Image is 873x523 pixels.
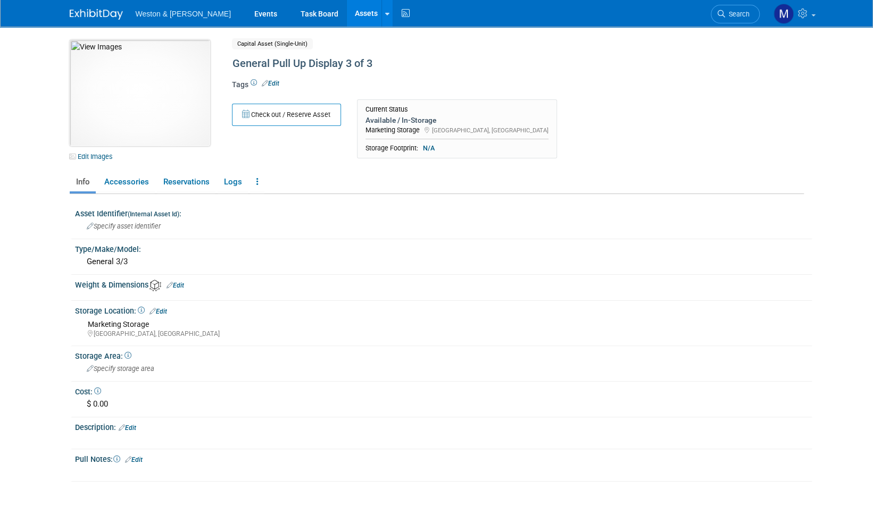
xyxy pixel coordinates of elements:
small: (Internal Asset Id) [128,210,179,218]
span: Capital Asset (Single-Unit) [232,38,313,49]
span: Marketing Storage [365,126,420,134]
img: Asset Weight and Dimensions [149,280,161,291]
span: Specify storage area [87,365,154,373]
button: Check out / Reserve Asset [232,104,341,126]
div: Tags [232,79,716,97]
a: Search [711,5,760,23]
div: Available / In-Storage [365,115,548,125]
a: Reservations [157,173,215,191]
a: Edit [262,80,279,87]
a: Edit [167,282,184,289]
span: [GEOGRAPHIC_DATA], [GEOGRAPHIC_DATA] [432,126,548,134]
div: $ 0.00 [83,396,804,412]
div: Description: [75,419,812,433]
div: Type/Make/Model: [75,241,812,255]
a: Logs [218,173,248,191]
span: Specify asset identifier [87,222,161,230]
span: Weston & [PERSON_NAME] [136,10,231,18]
img: View Images [70,40,210,146]
a: Edit [149,308,167,315]
div: Asset Identifier : [75,206,812,219]
div: Pull Notes: [75,451,812,465]
div: Current Status [365,105,548,114]
div: Storage Footprint: [365,144,548,153]
img: Mary Ann Trujillo [774,4,794,24]
a: Info [70,173,96,191]
a: Accessories [98,173,155,191]
span: N/A [420,144,438,153]
span: Storage Area: [75,352,131,360]
span: Marketing Storage [88,320,149,328]
span: Search [725,10,750,18]
div: Weight & Dimensions [75,277,812,291]
a: Edit [125,456,143,463]
div: [GEOGRAPHIC_DATA], [GEOGRAPHIC_DATA] [88,330,804,339]
div: Storage Location: [75,303,812,317]
div: General Pull Up Display 3 of 3 [229,54,716,73]
div: General 3/3 [83,254,804,270]
a: Edit Images [70,150,117,163]
a: Edit [119,424,136,432]
img: ExhibitDay [70,9,123,20]
div: Cost: [75,384,812,397]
